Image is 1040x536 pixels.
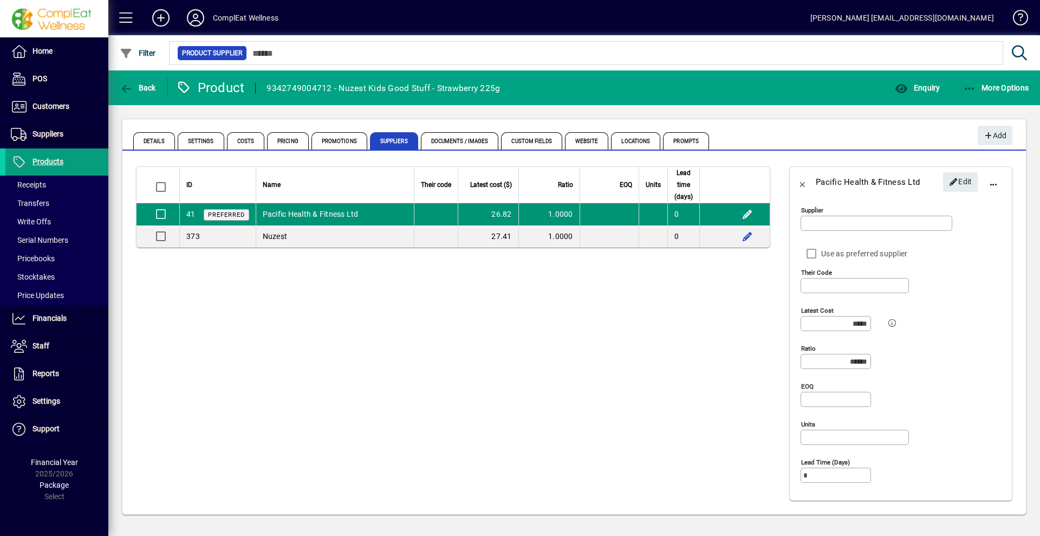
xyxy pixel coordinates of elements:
div: 9342749004712 - Nuzest Kids Good Stuff - Strawberry 225g [266,80,500,97]
div: ComplEat Wellness [213,9,278,27]
div: [PERSON_NAME] [EMAIL_ADDRESS][DOMAIN_NAME] [810,9,994,27]
div: Product [176,79,245,96]
button: Edit [739,228,756,245]
a: Financials [5,305,108,332]
app-page-header-button: Back [108,78,168,98]
span: Units [646,179,661,191]
span: Products [32,157,63,166]
span: Their code [421,179,451,191]
span: Reports [32,369,59,378]
span: Product Supplier [182,48,242,59]
span: Details [133,132,175,150]
mat-label: Ratio [801,345,816,352]
span: Stocktakes [11,273,55,281]
button: Edit [943,172,978,192]
span: Back [120,83,156,92]
span: Suppliers [32,130,63,138]
span: Documents / Images [421,132,499,150]
span: Transfers [11,199,49,208]
span: Add [983,127,1006,145]
a: Transfers [5,194,108,212]
span: ID [186,179,192,191]
span: Edit [949,173,972,191]
button: Profile [178,8,213,28]
span: Website [565,132,609,150]
span: Costs [227,132,265,150]
span: EOQ [620,179,632,191]
td: Nuzest [256,225,414,247]
button: Filter [117,43,159,63]
span: More Options [963,83,1029,92]
a: Support [5,416,108,443]
span: Support [32,424,60,433]
span: Settings [178,132,224,150]
span: Pricebooks [11,254,55,263]
span: Pricing [267,132,309,150]
span: Serial Numbers [11,236,68,244]
a: Customers [5,93,108,120]
span: Financial Year [31,458,78,467]
a: Pricebooks [5,249,108,268]
mat-label: Their code [801,269,832,276]
td: 1.0000 [518,203,580,225]
span: Settings [32,397,60,405]
span: Ratio [558,179,573,191]
span: Custom Fields [501,132,562,150]
span: Preferred [208,211,245,218]
td: 0 [667,225,699,247]
button: More Options [960,78,1032,98]
span: Prompts [663,132,709,150]
a: POS [5,66,108,93]
a: Receipts [5,176,108,194]
a: Staff [5,333,108,360]
span: Enquiry [895,83,940,92]
td: 0 [667,203,699,225]
button: Add [144,8,178,28]
span: Price Updates [11,291,64,300]
a: Stocktakes [5,268,108,286]
a: Settings [5,388,108,415]
span: Write Offs [11,217,51,226]
button: Enquiry [892,78,942,98]
div: 41 [186,209,196,220]
button: More options [980,169,1006,195]
mat-label: Units [801,421,815,428]
span: Staff [32,341,49,350]
a: Home [5,38,108,65]
span: Home [32,47,53,55]
span: Name [263,179,281,191]
span: Locations [611,132,660,150]
span: Lead time (days) [674,167,693,203]
span: Filter [120,49,156,57]
button: Back [790,169,816,195]
span: Customers [32,102,69,111]
div: 373 [186,231,200,242]
span: Promotions [311,132,367,150]
a: Price Updates [5,286,108,305]
a: Serial Numbers [5,231,108,249]
td: Pacific Health & Fitness Ltd [256,203,414,225]
mat-label: EOQ [801,383,814,390]
a: Knowledge Base [1005,2,1026,37]
mat-label: Supplier [801,206,823,214]
a: Write Offs [5,212,108,231]
td: 1.0000 [518,225,580,247]
mat-label: Latest cost [801,307,834,314]
button: Edit [739,205,756,223]
span: Receipts [11,180,46,189]
span: Latest cost ($) [470,179,512,191]
span: POS [32,74,47,83]
a: Suppliers [5,121,108,148]
span: Package [40,481,69,489]
td: 26.82 [458,203,518,225]
mat-label: Lead time (days) [801,458,850,466]
a: Reports [5,360,108,388]
td: 27.41 [458,225,518,247]
button: Back [117,78,159,98]
span: Financials [32,314,67,322]
button: Add [978,126,1012,145]
span: Suppliers [370,132,418,150]
div: Pacific Health & Fitness Ltd [816,173,920,191]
